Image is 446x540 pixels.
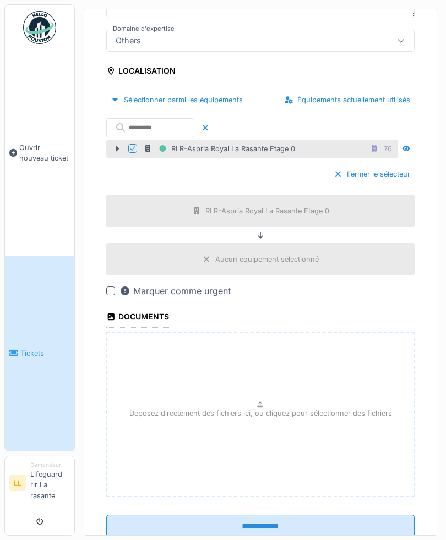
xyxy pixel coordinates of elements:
[111,35,145,47] div: Others
[106,308,169,327] div: Documents
[5,50,74,256] a: Ouvrir nouveau ticket
[5,256,74,451] a: Tickets
[30,461,70,469] div: Demandeur
[9,461,70,508] a: LL DemandeurLifeguard rlr La rasante
[144,142,295,156] div: RLR-Aspria Royal La Rasante Etage 0
[119,284,231,297] div: Marquer comme urgent
[384,144,392,154] div: 76
[129,408,392,418] p: Déposez directement des fichiers ici, ou cliquez pour sélectionner des fichiers
[9,475,26,491] li: LL
[106,92,247,107] div: Sélectionner parmi les équipements
[111,24,177,34] label: Domaine d'expertise
[30,461,70,505] li: Lifeguard rlr La rasante
[329,167,415,181] div: Fermer le sélecteur
[215,254,319,265] div: Aucun équipement sélectionné
[280,92,415,107] div: Équipements actuellement utilisés
[205,206,329,216] div: RLR-Aspria Royal La Rasante Etage 0
[19,142,70,163] span: Ouvrir nouveau ticket
[106,63,176,81] div: Localisation
[20,348,70,359] span: Tickets
[23,11,56,44] img: Badge_color-CXgf-gQk.svg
